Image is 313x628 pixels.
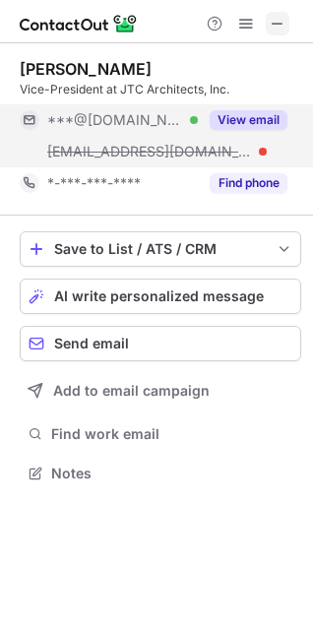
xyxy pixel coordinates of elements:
span: Find work email [51,425,293,443]
div: [PERSON_NAME] [20,59,152,79]
button: Reveal Button [210,173,287,193]
button: Reveal Button [210,110,287,130]
span: Add to email campaign [53,383,210,399]
div: Vice-President at JTC Architects, Inc. [20,81,301,98]
img: ContactOut v5.3.10 [20,12,138,35]
button: Notes [20,460,301,487]
span: Send email [54,336,129,351]
span: [EMAIL_ADDRESS][DOMAIN_NAME] [47,143,252,160]
button: Send email [20,326,301,361]
button: Find work email [20,420,301,448]
span: AI write personalized message [54,288,264,304]
button: Add to email campaign [20,373,301,408]
button: AI write personalized message [20,279,301,314]
span: Notes [51,465,293,482]
button: save-profile-one-click [20,231,301,267]
div: Save to List / ATS / CRM [54,241,267,257]
span: ***@[DOMAIN_NAME] [47,111,183,129]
